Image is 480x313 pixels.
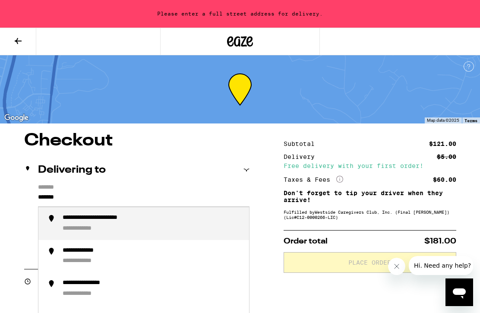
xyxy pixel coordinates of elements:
[445,278,473,306] iframe: Button to launch messaging window
[284,154,321,160] div: Delivery
[284,176,343,183] div: Taxes & Fees
[284,237,328,245] span: Order total
[284,163,456,169] div: Free delivery with your first order!
[38,165,106,175] h2: Delivering to
[284,252,456,273] button: Place Order
[348,259,391,266] span: Place Order
[424,237,456,245] span: $181.00
[437,154,456,160] div: $5.00
[2,112,31,123] a: Open this area in Google Maps (opens a new window)
[409,256,473,275] iframe: Message from company
[284,190,456,203] p: Don't forget to tip your driver when they arrive!
[427,118,459,123] span: Map data ©2025
[24,132,249,149] h1: Checkout
[284,209,456,220] div: Fulfilled by Westside Caregivers Club, Inc. (Final [PERSON_NAME]) (Lic# C12-0000266-LIC )
[429,141,456,147] div: $121.00
[464,118,477,123] a: Terms
[2,112,31,123] img: Google
[433,177,456,183] div: $60.00
[284,141,321,147] div: Subtotal
[388,258,405,275] iframe: Close message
